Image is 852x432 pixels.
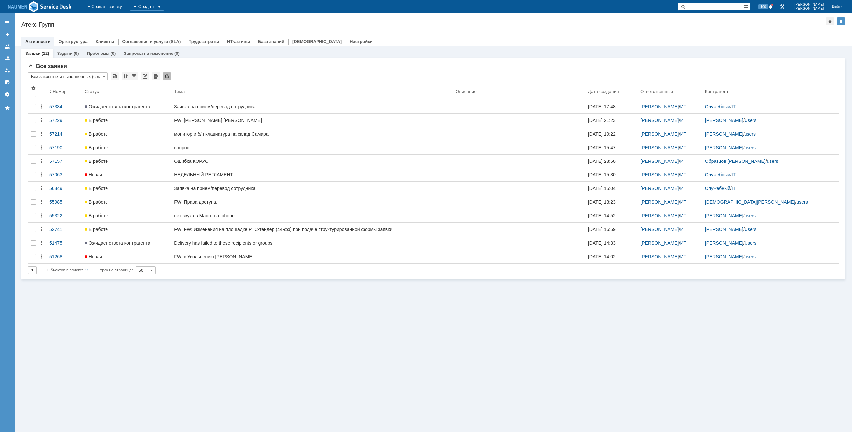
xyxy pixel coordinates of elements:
span: [PERSON_NAME] [794,7,824,11]
div: / [705,131,836,137]
a: [DATE] 17:48 [585,100,638,113]
div: 57229 [49,118,79,123]
div: / [705,213,836,218]
a: [DATE] 14:52 [585,209,638,222]
div: / [705,145,836,150]
a: Настройки [350,39,373,44]
div: / [705,227,836,232]
div: нет звука в Манго на Iphone [174,213,450,218]
div: 51475 [49,240,79,246]
div: [DATE] 13:23 [588,199,616,205]
i: Строк на странице: [47,266,133,274]
div: Действия [39,213,44,218]
span: Настройки [31,86,36,91]
a: В работе [82,114,172,127]
div: [DATE] 19:22 [588,131,616,137]
a: IT [732,104,736,109]
a: [PERSON_NAME] [640,131,679,137]
div: Действия [39,227,44,232]
a: 57214 [47,127,82,141]
div: / [705,159,836,164]
a: Оргструктура [58,39,87,44]
a: Служебный [705,186,730,191]
div: / [705,172,836,177]
span: Все заявки [28,63,67,69]
div: [DATE] 14:52 [588,213,616,218]
div: / [640,199,699,205]
div: Действия [39,145,44,150]
a: Users [745,118,757,123]
a: ИТ [680,199,686,205]
a: [PERSON_NAME] [705,145,743,150]
div: [DATE] 14:02 [588,254,616,259]
span: В работе [85,131,108,137]
div: Действия [39,172,44,177]
div: Контрагент [705,89,729,94]
div: Экспорт списка [152,72,160,80]
div: Заявка на прием/перевод сотрудника [174,104,450,109]
div: / [705,118,836,123]
div: [DATE] 21:23 [588,118,616,123]
th: Ответственный [638,83,702,100]
div: Действия [39,254,44,259]
a: [PERSON_NAME] [640,213,679,218]
span: В работе [85,199,108,205]
a: [DATE] 23:50 [585,155,638,168]
a: Создать заявку [2,29,13,40]
div: 57214 [49,131,79,137]
a: Users [745,227,757,232]
div: / [640,145,699,150]
a: Мои согласования [2,77,13,88]
a: [PERSON_NAME] [705,118,743,123]
a: ИТ [680,254,686,259]
a: ИТ [680,104,686,109]
div: Действия [39,118,44,123]
div: / [705,186,836,191]
div: / [640,131,699,137]
a: Служебный [705,172,730,177]
div: Ошибка КОРУС [174,159,450,164]
div: Добавить в избранное [826,17,834,25]
div: [DATE] 15:47 [588,145,616,150]
div: FW: [PERSON_NAME] [PERSON_NAME] [174,118,450,123]
div: Действия [39,240,44,246]
a: [DATE] 15:30 [585,168,638,181]
div: 55985 [49,199,79,205]
span: В работе [85,186,108,191]
a: [PERSON_NAME] [640,159,679,164]
span: Расширенный поиск [744,3,750,9]
a: [PERSON_NAME] [705,131,743,137]
div: Ответственный [640,89,673,94]
a: Мои заявки [2,65,13,76]
span: В работе [85,227,108,232]
a: FW: [PERSON_NAME] [PERSON_NAME] [171,114,453,127]
a: Образцов [PERSON_NAME] [705,159,766,164]
a: Новая [82,250,172,263]
a: Трудозатраты [189,39,219,44]
div: (12) [41,51,49,56]
a: [PERSON_NAME] [640,227,679,232]
a: ИТ [680,186,686,191]
a: Users [745,240,757,246]
a: FW: FW: Изменения на площадке РТС-тендер (44-фз) при подаче структурированной формы заявки [171,223,453,236]
a: [DATE] 21:23 [585,114,638,127]
div: Сортировка... [122,72,130,80]
a: Проблемы [87,51,110,56]
a: В работе [82,182,172,195]
img: Ad3g3kIAYj9CAAAAAElFTkSuQmCC [8,1,72,13]
a: [PERSON_NAME] [705,240,743,246]
div: FW: к Увольнению [PERSON_NAME] [174,254,450,259]
a: Клиенты [96,39,114,44]
div: Сохранить вид [111,72,119,80]
a: ИТ [680,118,686,123]
a: Перейти в интерфейс администратора [778,3,786,11]
div: Описание [456,89,477,94]
th: Номер [47,83,82,100]
a: users [745,213,756,218]
div: Статус [85,89,99,94]
a: В работе [82,195,172,209]
a: [PERSON_NAME] [640,118,679,123]
div: монитор и б/п клавиатура на склад Самара [174,131,450,137]
span: Объектов в списке: [47,268,83,272]
a: В работе [82,223,172,236]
